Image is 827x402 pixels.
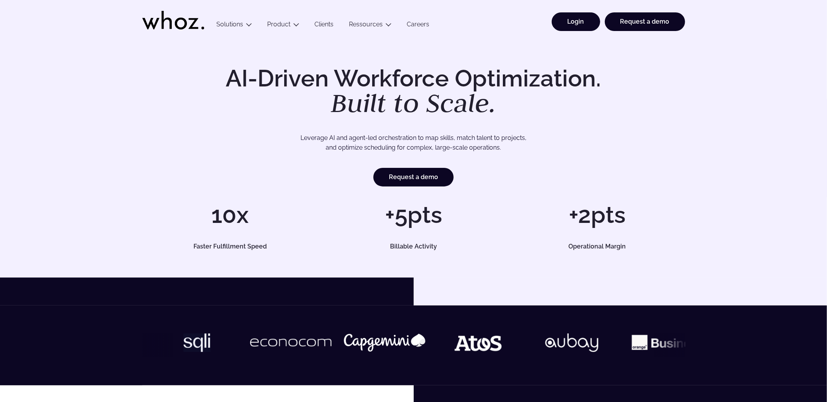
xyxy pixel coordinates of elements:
[349,21,383,28] a: Ressources
[169,133,658,153] p: Leverage AI and agent-led orchestration to map skills, match talent to projects, and optimize sch...
[605,12,685,31] a: Request a demo
[331,86,496,120] em: Built to Scale.
[518,243,676,250] h5: Operational Margin
[209,21,260,31] button: Solutions
[776,351,816,391] iframe: Chatbot
[335,243,493,250] h5: Billable Activity
[151,243,309,250] h5: Faster Fulfillment Speed
[342,21,399,31] button: Ressources
[268,21,291,28] a: Product
[260,21,307,31] button: Product
[307,21,342,31] a: Clients
[399,21,437,31] a: Careers
[509,203,685,226] h1: +2pts
[215,67,612,116] h1: AI-Driven Workforce Optimization.
[142,203,318,226] h1: 10x
[373,168,454,186] a: Request a demo
[326,203,501,226] h1: +5pts
[552,12,600,31] a: Login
